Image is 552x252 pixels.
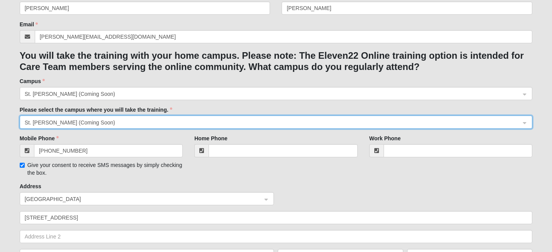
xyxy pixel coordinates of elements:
[20,211,533,224] input: Address Line 1
[27,162,182,176] span: Give your consent to receive SMS messages by simply checking the box.
[369,135,401,142] label: Work Phone
[20,182,41,190] label: Address
[20,230,533,243] input: Address Line 2
[20,163,25,168] input: Give your consent to receive SMS messages by simply checking the box.
[20,20,38,28] label: Email
[20,77,45,85] label: Campus
[20,135,59,142] label: Mobile Phone
[20,50,533,73] h3: You will take the training with your home campus. Please note: The Eleven22 Online training optio...
[25,118,514,127] span: St. Augustine (Coming Soon)
[25,195,255,203] span: United States
[25,90,514,98] span: St. Augustine (Coming Soon)
[20,106,172,114] label: Please select the campus where you will take the training.
[194,135,228,142] label: Home Phone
